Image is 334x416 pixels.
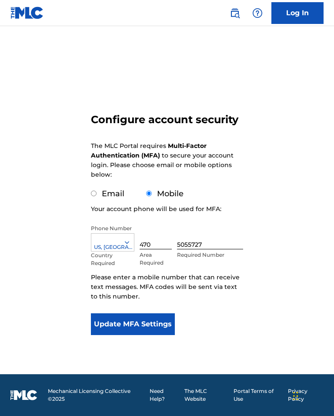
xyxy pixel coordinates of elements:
iframe: Chat Widget [291,374,334,416]
p: The MLC Portal requires to secure your account login. Please choose email or mobile options below: [91,141,234,179]
p: Your account phone will be used for MFA: [91,204,221,214]
img: MLC Logo [10,7,44,19]
p: Please enter a mobile number that can receive text messages. MFA codes will be sent via text to t... [91,272,243,301]
a: Need Help? [150,387,179,403]
button: Update MFA Settings [91,313,175,335]
p: Country Required [91,252,120,267]
a: Privacy Policy [288,387,324,403]
span: Mechanical Licensing Collective © 2025 [48,387,145,403]
img: help [252,8,263,18]
p: Required Number [177,251,243,259]
h3: Configure account security [91,113,238,126]
a: Log In [271,2,324,24]
a: Public Search [226,4,244,22]
p: Area Required [140,251,172,267]
div: Help [249,4,266,22]
div: Drag [293,383,298,409]
a: Portal Terms of Use [234,387,283,403]
img: logo [10,390,37,400]
div: US, [GEOGRAPHIC_DATA] +1 [91,243,134,251]
img: search [230,8,240,18]
label: Mobile [157,189,184,198]
a: The MLC Website [184,387,228,403]
label: Email [102,189,124,198]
